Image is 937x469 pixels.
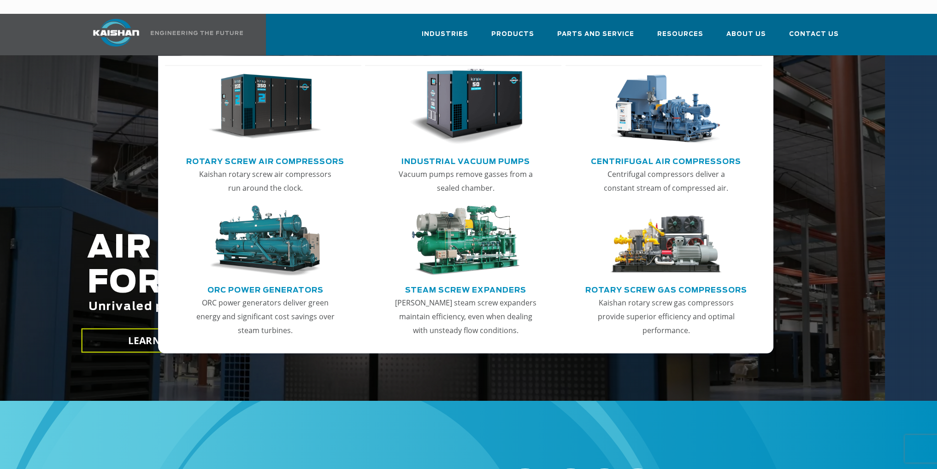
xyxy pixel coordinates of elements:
a: ORC Power Generators [207,282,324,296]
span: Parts and Service [557,29,634,40]
span: Products [491,29,534,40]
img: thumb-Rotary-Screw-Gas-Compressors [609,205,723,276]
a: Industrial Vacuum Pumps [401,153,530,167]
img: thumb-Steam-Screw-Expanders [409,205,522,276]
p: Kaishan rotary screw gas compressors provide superior efficiency and optimal performance. [594,296,738,337]
p: Vacuum pumps remove gasses from a sealed chamber. [394,167,537,195]
a: Industries [422,22,468,53]
span: About Us [726,29,766,40]
a: Resources [657,22,703,53]
img: thumb-ORC-Power-Generators [208,205,322,276]
img: thumb-Industrial-Vacuum-Pumps [409,69,522,145]
a: Rotary Screw Air Compressors [186,153,344,167]
a: Kaishan USA [82,14,245,55]
span: Resources [657,29,703,40]
span: LEARN MORE [128,334,191,347]
span: Contact Us [789,29,839,40]
a: Rotary Screw Gas Compressors [585,282,747,296]
img: thumb-Centrifugal-Air-Compressors [609,69,723,145]
img: kaishan logo [82,19,151,47]
p: Centrifugal compressors deliver a constant stream of compressed air. [594,167,738,195]
a: Products [491,22,534,53]
span: Industries [422,29,468,40]
p: Kaishan rotary screw air compressors run around the clock. [194,167,337,195]
h2: AIR COMPRESSORS FOR THE [87,231,721,342]
a: LEARN MORE [81,328,238,353]
span: Unrivaled performance with up to 35% energy cost savings. [88,301,483,312]
a: Centrifugal Air Compressors [591,153,741,167]
img: Engineering the future [151,31,243,35]
p: ORC power generators deliver green energy and significant cost savings over steam turbines. [194,296,337,337]
a: Parts and Service [557,22,634,53]
a: Steam Screw Expanders [405,282,526,296]
img: thumb-Rotary-Screw-Air-Compressors [208,69,322,145]
a: Contact Us [789,22,839,53]
p: [PERSON_NAME] steam screw expanders maintain efficiency, even when dealing with unsteady flow con... [394,296,537,337]
a: About Us [726,22,766,53]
